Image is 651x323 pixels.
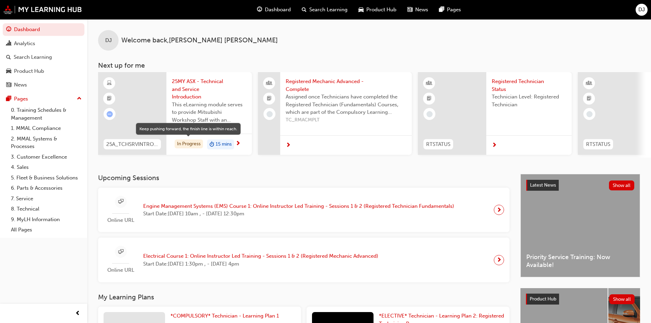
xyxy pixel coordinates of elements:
span: duration-icon [209,140,214,149]
button: Show all [609,180,635,190]
div: Product Hub [14,67,44,75]
span: DJ [638,6,645,14]
span: news-icon [407,5,412,14]
span: up-icon [77,94,82,103]
span: next-icon [286,143,291,149]
span: news-icon [6,82,11,88]
button: Pages [3,93,84,105]
a: news-iconNews [402,3,434,17]
img: mmal [3,5,82,14]
span: learningRecordVerb_ATTEMPT-icon [107,111,113,117]
span: learningResourceType_INSTRUCTOR_LED-icon [427,79,432,88]
span: Pages [447,6,461,14]
a: 7. Service [8,193,84,204]
span: learningRecordVerb_NONE-icon [586,111,593,117]
span: Electrical Course 1: Online Instructor Led Training - Sessions 1 & 2 (Registered Mechanic Advanced) [143,252,378,260]
span: Engine Management Systems (EMS) Course 1: Online Instructor Led Training - Sessions 1 & 2 (Regist... [143,202,454,210]
span: Registered Mechanic Advanced - Complete [286,78,406,93]
h3: Upcoming Sessions [98,174,510,182]
a: 5. Fleet & Business Solutions [8,173,84,183]
a: Registered Mechanic Advanced - CompleteAssigned once Technicians have completed the Registered Te... [258,72,412,155]
span: Registered Technician Status [492,78,566,93]
span: learningResourceType_INSTRUCTOR_LED-icon [587,79,592,88]
a: guage-iconDashboard [252,3,296,17]
span: booktick-icon [427,94,432,103]
a: Online URLElectrical Course 1: Online Instructor Led Training - Sessions 1 & 2 (Registered Mechan... [104,243,504,277]
div: Pages [14,95,28,103]
span: Latest News [530,182,556,188]
a: 2. MMAL Systems & Processes [8,134,84,152]
span: booktick-icon [587,94,592,103]
span: Start Date: [DATE] 1:30pm , - [DATE] 4pm [143,260,378,268]
span: chart-icon [6,41,11,47]
a: pages-iconPages [434,3,466,17]
span: pages-icon [439,5,444,14]
span: TC_RMACMPLT [286,116,406,124]
span: Search Learning [309,6,348,14]
button: Show all [609,294,635,304]
a: search-iconSearch Learning [296,3,353,17]
span: car-icon [358,5,364,14]
span: sessionType_ONLINE_URL-icon [118,248,123,256]
span: search-icon [6,54,11,60]
span: next-icon [497,255,502,265]
div: Keep pushing forward, the finish line is within reach. [139,126,237,132]
span: learningRecordVerb_NONE-icon [267,111,273,117]
span: guage-icon [6,27,11,33]
a: Product Hub [3,65,84,78]
a: All Pages [8,225,84,235]
span: next-icon [492,143,497,149]
a: RTSTATUSRegistered Technician StatusTechnician Level: Registered Technician [418,72,572,155]
span: learningResourceType_ELEARNING-icon [107,79,112,88]
span: next-icon [497,205,502,215]
a: 6. Parts & Accessories [8,183,84,193]
a: 8. Technical [8,204,84,214]
a: Analytics [3,37,84,50]
a: 3. Customer Excellence [8,152,84,162]
span: guage-icon [257,5,262,14]
a: Online URLEngine Management Systems (EMS) Course 1: Online Instructor Led Training - Sessions 1 &... [104,193,504,227]
span: News [415,6,428,14]
a: Latest NewsShow allPriority Service Training: Now Available! [520,174,640,277]
span: Product Hub [530,296,556,302]
span: RTSTATUS [426,140,450,148]
a: 9. MyLH Information [8,214,84,225]
span: prev-icon [75,309,80,318]
span: Dashboard [265,6,291,14]
span: learningRecordVerb_NONE-icon [426,111,433,117]
button: DJ [636,4,648,16]
span: Assigned once Technicians have completed the Registered Technician (Fundamentals) Courses, which ... [286,93,406,116]
span: people-icon [267,79,272,88]
a: 1. MMAL Compliance [8,123,84,134]
span: Online URL [104,216,138,224]
a: Product HubShow all [526,294,635,305]
span: next-icon [235,141,241,147]
span: 15 mins [216,140,232,148]
span: search-icon [302,5,307,14]
button: DashboardAnalyticsSearch LearningProduct HubNews [3,22,84,93]
span: booktick-icon [267,94,272,103]
a: *COMPULSORY* Technician - Learning Plan 1 [171,312,282,320]
div: Search Learning [14,53,52,61]
a: News [3,79,84,91]
span: RTSTATUS [586,140,610,148]
div: Analytics [14,40,35,48]
span: Online URL [104,266,138,274]
a: 25A_TCHSRVINTRO_M25MY ASX - Technical and Service IntroductionThis eLearning module serves to pro... [98,72,252,155]
span: Product Hub [366,6,396,14]
span: DJ [105,37,112,44]
span: car-icon [6,68,11,75]
a: Search Learning [3,51,84,64]
span: booktick-icon [107,94,112,103]
a: Dashboard [3,23,84,36]
a: car-iconProduct Hub [353,3,402,17]
span: pages-icon [6,96,11,102]
span: Technician Level: Registered Technician [492,93,566,108]
span: sessionType_ONLINE_URL-icon [118,198,123,206]
div: News [14,81,27,89]
a: 4. Sales [8,162,84,173]
span: This eLearning module serves to provide Mitsubishi Workshop Staff with an introduction to the 25M... [172,101,246,124]
h3: Next up for me [87,62,651,69]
